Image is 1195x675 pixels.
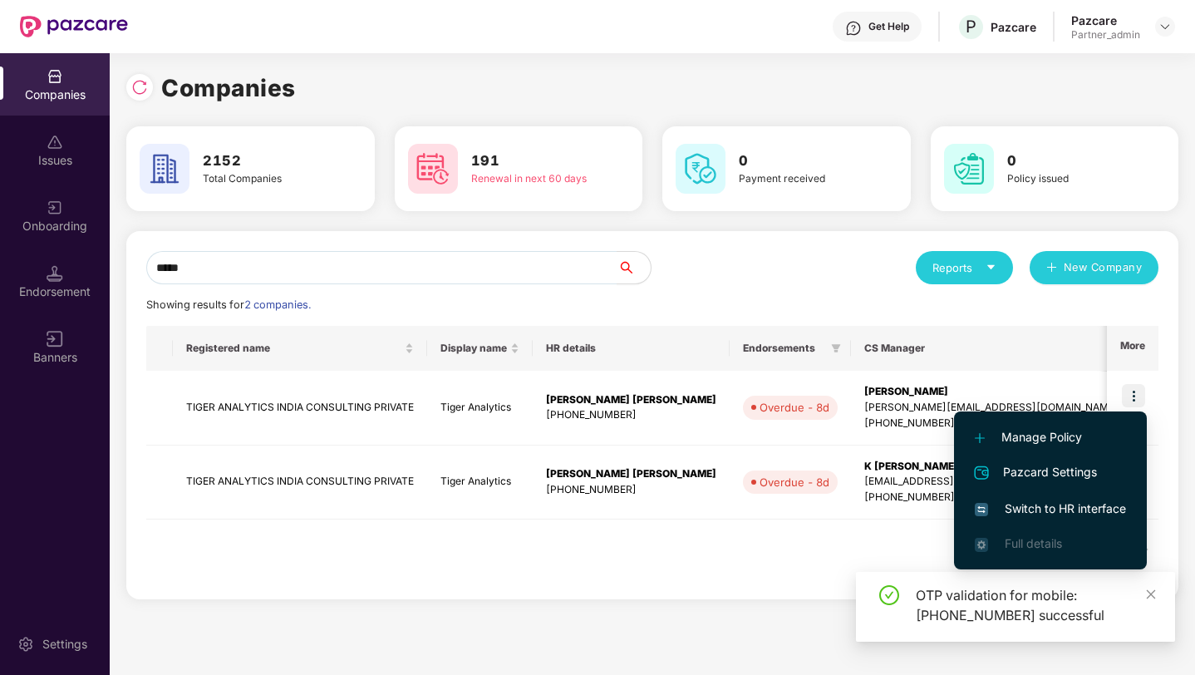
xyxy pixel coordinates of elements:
span: check-circle [879,585,899,605]
img: svg+xml;base64,PHN2ZyB3aWR0aD0iMjAiIGhlaWdodD0iMjAiIHZpZXdCb3g9IjAgMCAyMCAyMCIgZmlsbD0ibm9uZSIgeG... [47,200,63,216]
span: Showing results for [146,298,311,311]
img: svg+xml;base64,PHN2ZyB4bWxucz0iaHR0cDovL3d3dy53My5vcmcvMjAwMC9zdmciIHdpZHRoPSIxNiIgaGVpZ2h0PSIxNi... [975,503,988,516]
div: Overdue - 8d [760,474,829,490]
span: 2 companies. [244,298,311,311]
div: OTP validation for mobile: [PHONE_NUMBER] successful [916,585,1155,625]
div: [EMAIL_ADDRESS][PERSON_NAME][DOMAIN_NAME] [864,474,1119,490]
div: Pazcare [1071,12,1140,28]
div: [PHONE_NUMBER] [864,416,1119,431]
span: Switch to HR interface [975,500,1126,518]
h3: 2152 [203,150,327,172]
span: Endorsements [743,342,824,355]
span: CS Manager [864,342,1105,355]
img: svg+xml;base64,PHN2ZyBpZD0iQ29tcGFuaWVzIiB4bWxucz0iaHR0cDovL3d3dy53My5vcmcvMjAwMC9zdmciIHdpZHRoPS... [47,68,63,85]
span: Display name [440,342,507,355]
div: Payment received [739,171,863,187]
div: Pazcare [991,19,1036,35]
td: Tiger Analytics [427,446,533,520]
img: svg+xml;base64,PHN2ZyB4bWxucz0iaHR0cDovL3d3dy53My5vcmcvMjAwMC9zdmciIHdpZHRoPSI2MCIgaGVpZ2h0PSI2MC... [676,144,725,194]
th: HR details [533,326,730,371]
div: Renewal in next 60 days [471,171,595,187]
img: svg+xml;base64,PHN2ZyB4bWxucz0iaHR0cDovL3d3dy53My5vcmcvMjAwMC9zdmciIHdpZHRoPSIxMi4yMDEiIGhlaWdodD... [975,433,985,443]
td: TIGER ANALYTICS INDIA CONSULTING PRIVATE [173,371,427,446]
span: P [966,17,976,37]
img: svg+xml;base64,PHN2ZyBpZD0iUmVsb2FkLTMyeDMyIiB4bWxucz0iaHR0cDovL3d3dy53My5vcmcvMjAwMC9zdmciIHdpZH... [131,79,148,96]
span: close [1145,589,1157,600]
th: Display name [427,326,533,371]
span: Manage Policy [975,428,1126,446]
span: Pazcard Settings [975,463,1126,483]
img: svg+xml;base64,PHN2ZyBpZD0iSXNzdWVzX2Rpc2FibGVkIiB4bWxucz0iaHR0cDovL3d3dy53My5vcmcvMjAwMC9zdmciIH... [47,134,63,150]
div: K [PERSON_NAME] [864,459,1119,475]
th: Registered name [173,326,427,371]
div: [PERSON_NAME] [864,384,1119,400]
img: svg+xml;base64,PHN2ZyB3aWR0aD0iMTYiIGhlaWdodD0iMTYiIHZpZXdCb3g9IjAgMCAxNiAxNiIgZmlsbD0ibm9uZSIgeG... [47,331,63,347]
span: caret-down [986,262,996,273]
span: plus [1046,262,1057,275]
h3: 0 [1007,150,1131,172]
img: svg+xml;base64,PHN2ZyBpZD0iRHJvcGRvd24tMzJ4MzIiIHhtbG5zPSJodHRwOi8vd3d3LnczLm9yZy8yMDAwL3N2ZyIgd2... [1158,20,1172,33]
div: Policy issued [1007,171,1131,187]
div: [PHONE_NUMBER] [546,482,716,498]
div: [PERSON_NAME][EMAIL_ADDRESS][DOMAIN_NAME] [864,400,1119,416]
th: More [1107,326,1158,371]
div: Overdue - 8d [760,399,829,416]
img: svg+xml;base64,PHN2ZyB4bWxucz0iaHR0cDovL3d3dy53My5vcmcvMjAwMC9zdmciIHdpZHRoPSI2MCIgaGVpZ2h0PSI2MC... [140,144,189,194]
button: search [617,251,652,284]
h3: 191 [471,150,595,172]
img: svg+xml;base64,PHN2ZyB4bWxucz0iaHR0cDovL3d3dy53My5vcmcvMjAwMC9zdmciIHdpZHRoPSI2MCIgaGVpZ2h0PSI2MC... [944,144,994,194]
div: [PERSON_NAME] [PERSON_NAME] [546,392,716,408]
div: Partner_admin [1071,28,1140,42]
h3: 0 [739,150,863,172]
span: filter [828,338,844,358]
span: New Company [1064,259,1143,276]
img: svg+xml;base64,PHN2ZyBpZD0iSGVscC0zMngzMiIgeG1sbnM9Imh0dHA6Ly93d3cudzMub3JnLzIwMDAvc3ZnIiB3aWR0aD... [845,20,862,37]
span: filter [831,343,841,353]
div: Total Companies [203,171,327,187]
div: Settings [37,636,92,653]
span: search [617,261,651,274]
img: icon [1122,384,1145,407]
td: TIGER ANALYTICS INDIA CONSULTING PRIVATE [173,446,427,520]
td: Tiger Analytics [427,371,533,446]
div: [PERSON_NAME] [PERSON_NAME] [546,466,716,482]
img: svg+xml;base64,PHN2ZyB4bWxucz0iaHR0cDovL3d3dy53My5vcmcvMjAwMC9zdmciIHdpZHRoPSI2MCIgaGVpZ2h0PSI2MC... [408,144,458,194]
img: New Pazcare Logo [20,16,128,37]
img: svg+xml;base64,PHN2ZyB4bWxucz0iaHR0cDovL3d3dy53My5vcmcvMjAwMC9zdmciIHdpZHRoPSIxNi4zNjMiIGhlaWdodD... [975,538,988,551]
div: [PHONE_NUMBER] [864,490,1119,505]
span: Registered name [186,342,401,355]
div: Reports [932,259,996,276]
span: Full details [1005,536,1062,550]
div: [PHONE_NUMBER] [546,407,716,423]
img: svg+xml;base64,PHN2ZyB4bWxucz0iaHR0cDovL3d3dy53My5vcmcvMjAwMC9zdmciIHdpZHRoPSIyNCIgaGVpZ2h0PSIyNC... [971,463,991,483]
img: svg+xml;base64,PHN2ZyBpZD0iU2V0dGluZy0yMHgyMCIgeG1sbnM9Imh0dHA6Ly93d3cudzMub3JnLzIwMDAvc3ZnIiB3aW... [17,636,34,653]
img: svg+xml;base64,PHN2ZyB3aWR0aD0iMTQuNSIgaGVpZ2h0PSIxNC41IiB2aWV3Qm94PSIwIDAgMTYgMTYiIGZpbGw9Im5vbm... [47,265,63,282]
div: Get Help [868,20,909,33]
h1: Companies [161,70,296,106]
button: plusNew Company [1030,251,1158,284]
